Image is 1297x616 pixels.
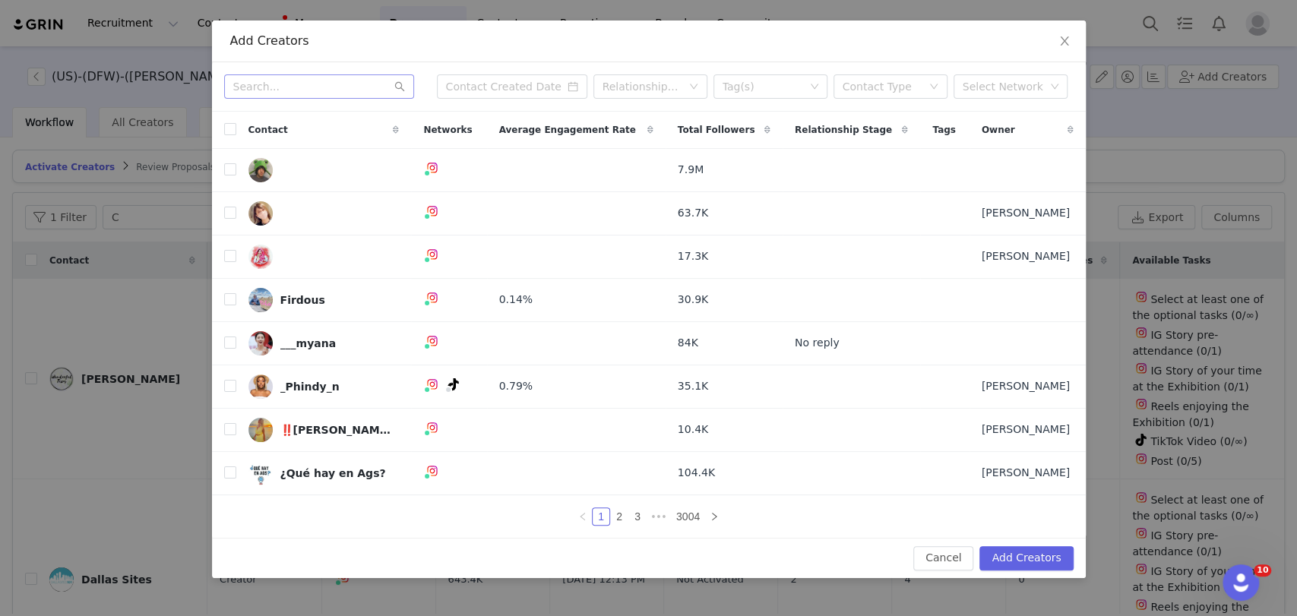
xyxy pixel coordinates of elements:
[710,512,719,521] i: icon: right
[982,248,1070,264] span: [PERSON_NAME]
[1254,564,1271,577] span: 10
[672,508,704,525] a: 3004
[248,245,273,269] img: fe08500a-8e1c-4e3b-9fdb-b51665011261.jpg
[248,418,273,442] img: 66e2ef80-9d39-46fc-8e23-9f4752e67aab.jpg
[603,79,682,94] div: Relationship Stage
[248,374,273,399] img: fd0017f7-4eda-45ac-9ee0-4cc78ccd8ee0.jpg
[248,331,273,355] img: 8762b915-42bb-475c-86a8-c975fedc2647.jpg
[1058,35,1071,47] i: icon: close
[248,374,400,399] a: _Phindy_n
[426,378,438,390] img: instagram.svg
[574,507,592,526] li: Previous Page
[629,508,646,525] a: 3
[705,507,723,526] li: Next Page
[568,81,578,92] i: icon: calendar
[280,381,340,393] div: _Phindy_n
[913,546,973,570] button: Cancel
[678,123,755,137] span: Total Followers
[593,508,609,525] a: 1
[394,81,405,92] i: icon: search
[628,507,647,526] li: 3
[678,378,708,394] span: 35.1K
[963,79,1045,94] div: Select Network
[982,422,1070,438] span: [PERSON_NAME]
[678,292,708,308] span: 30.9K
[982,465,1070,481] span: [PERSON_NAME]
[810,82,819,93] i: icon: down
[280,337,337,349] div: ___myana
[1050,82,1059,93] i: icon: down
[647,507,671,526] span: •••
[230,33,1068,49] div: Add Creators
[610,507,628,526] li: 2
[248,331,400,355] a: ___myana
[671,507,705,526] li: 3004
[499,123,636,137] span: Average Engagement Rate
[280,467,386,479] div: ¿Qué hay en Ags?
[982,205,1070,221] span: [PERSON_NAME]
[611,508,628,525] a: 2
[499,292,533,308] span: 0.14%
[248,123,288,137] span: Contact
[795,123,892,137] span: Relationship Stage
[1223,564,1259,601] iframe: Intercom live chat
[647,507,671,526] li: Next 3 Pages
[426,162,438,174] img: instagram.svg
[723,79,805,94] div: Tag(s)
[592,507,610,526] li: 1
[248,461,273,485] img: 5f1a5b83-f166-4d73-b0c4-5d4df9ef02b7.jpg
[689,82,698,93] i: icon: down
[426,422,438,434] img: instagram.svg
[426,248,438,261] img: instagram.svg
[982,123,1015,137] span: Owner
[280,294,325,306] div: Firdous
[248,158,273,182] img: 84cd624a-42ee-4a23-999a-a0831516c7ce.jpg
[795,335,840,351] span: No reply
[578,512,587,521] i: icon: left
[248,201,273,226] img: d051d243-e56f-42c5-91b1-77514c61f73a--s.jpg
[678,335,698,351] span: 84K
[979,546,1073,570] button: Add Creators
[678,205,708,221] span: 63.7K
[280,424,394,436] div: ‼️[PERSON_NAME]’s Must Dos‼️
[426,292,438,304] img: instagram.svg
[982,378,1070,394] span: [PERSON_NAME]
[929,82,938,93] i: icon: down
[843,79,922,94] div: Contact Type
[423,123,472,137] span: Networks
[1043,21,1086,63] button: Close
[248,288,273,312] img: dae2c81a-bf3b-4a4b-b45f-32708e878c10.jpg
[248,461,400,485] a: ¿Qué hay en Ags?
[437,74,587,99] input: Contact Created Date
[248,288,400,312] a: Firdous
[426,335,438,347] img: instagram.svg
[426,205,438,217] img: instagram.svg
[678,162,704,178] span: 7.9M
[678,465,715,481] span: 104.4K
[499,378,533,394] span: 0.79%
[426,465,438,477] img: instagram.svg
[678,422,708,438] span: 10.4K
[932,123,955,137] span: Tags
[248,418,400,442] a: ‼️[PERSON_NAME]’s Must Dos‼️
[224,74,414,99] input: Search...
[678,248,708,264] span: 17.3K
